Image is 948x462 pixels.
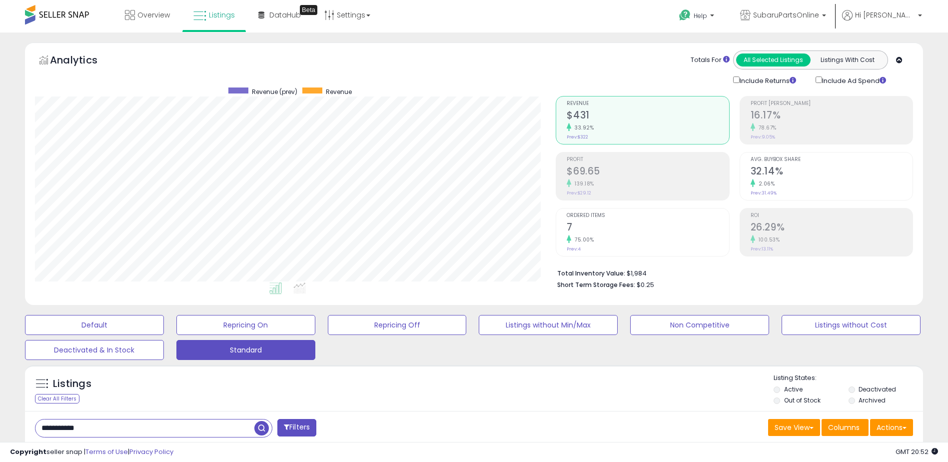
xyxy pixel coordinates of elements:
[784,396,821,404] label: Out of Stock
[176,340,315,360] button: Standard
[810,53,885,66] button: Listings With Cost
[300,5,317,15] div: Tooltip anchor
[751,109,913,123] h2: 16.17%
[870,419,913,436] button: Actions
[50,53,117,69] h5: Analytics
[35,394,79,403] div: Clear All Filters
[751,190,777,196] small: Prev: 31.49%
[751,165,913,179] h2: 32.14%
[277,419,316,436] button: Filters
[129,447,173,456] a: Privacy Policy
[328,315,467,335] button: Repricing Off
[671,1,724,32] a: Help
[855,10,915,20] span: Hi [PERSON_NAME]
[859,396,886,404] label: Archived
[679,9,691,21] i: Get Help
[85,447,128,456] a: Terms of Use
[751,101,913,106] span: Profit [PERSON_NAME]
[567,221,729,235] h2: 7
[10,447,46,456] strong: Copyright
[755,180,775,187] small: 2.06%
[755,124,777,131] small: 78.67%
[269,10,301,20] span: DataHub
[567,134,588,140] small: Prev: $322
[252,87,297,96] span: Revenue (prev)
[859,385,896,393] label: Deactivated
[774,373,923,383] p: Listing States:
[326,87,352,96] span: Revenue
[896,447,938,456] span: 2025-08-14 20:52 GMT
[53,377,91,391] h5: Listings
[479,315,618,335] button: Listings without Min/Max
[753,10,819,20] span: SubaruPartsOnline
[557,280,635,289] b: Short Term Storage Fees:
[567,109,729,123] h2: $431
[822,419,869,436] button: Columns
[25,340,164,360] button: Deactivated & In Stock
[751,221,913,235] h2: 26.29%
[567,246,581,252] small: Prev: 4
[828,422,860,432] span: Columns
[567,165,729,179] h2: $69.65
[557,269,625,277] b: Total Inventory Value:
[842,10,922,32] a: Hi [PERSON_NAME]
[751,134,775,140] small: Prev: 9.05%
[571,180,594,187] small: 139.18%
[571,124,594,131] small: 33.92%
[694,11,707,20] span: Help
[209,10,235,20] span: Listings
[567,157,729,162] span: Profit
[567,190,591,196] small: Prev: $29.12
[567,101,729,106] span: Revenue
[10,447,173,457] div: seller snap | |
[25,315,164,335] button: Default
[755,236,780,243] small: 100.53%
[782,315,921,335] button: Listings without Cost
[751,157,913,162] span: Avg. Buybox Share
[557,266,906,278] li: $1,984
[630,315,769,335] button: Non Competitive
[567,213,729,218] span: Ordered Items
[726,74,808,86] div: Include Returns
[176,315,315,335] button: Repricing On
[768,419,820,436] button: Save View
[751,213,913,218] span: ROI
[137,10,170,20] span: Overview
[571,236,594,243] small: 75.00%
[784,385,803,393] label: Active
[808,74,902,86] div: Include Ad Spend
[751,246,773,252] small: Prev: 13.11%
[691,55,730,65] div: Totals For
[637,280,654,289] span: $0.25
[736,53,811,66] button: All Selected Listings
